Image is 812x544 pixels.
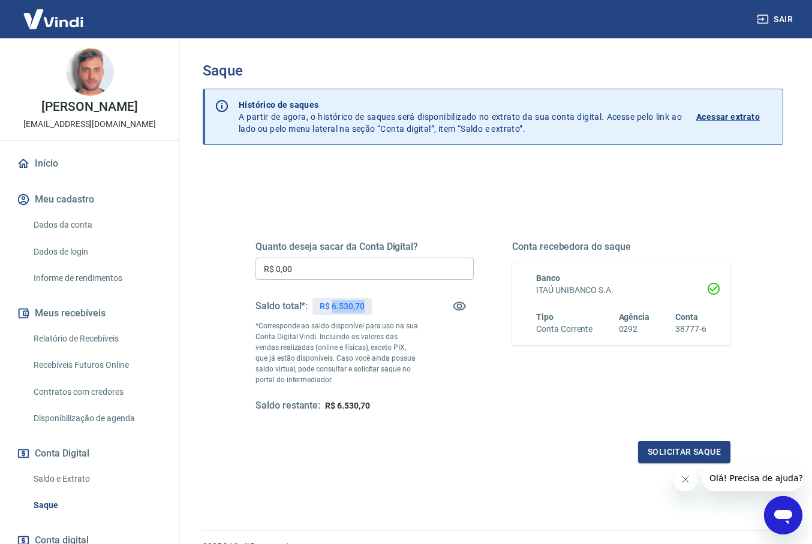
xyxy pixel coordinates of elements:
[14,186,165,213] button: Meu cadastro
[255,300,308,312] h5: Saldo total*:
[325,401,369,410] span: R$ 6.530,70
[512,241,730,253] h5: Conta recebedora do saque
[320,300,364,313] p: R$ 6.530,70
[66,48,114,96] img: b78fc2cd-d002-4fc0-a604-fb8b1bb06311.jpeg
[638,441,730,463] button: Solicitar saque
[702,465,802,491] iframe: Mensagem da empresa
[536,312,554,322] span: Tipo
[14,440,165,467] button: Conta Digital
[675,323,706,336] h6: 38777-6
[536,323,593,336] h6: Conta Corrente
[675,312,698,322] span: Conta
[23,118,156,131] p: [EMAIL_ADDRESS][DOMAIN_NAME]
[29,327,165,351] a: Relatório de Recebíveis
[14,1,92,37] img: Vindi
[41,101,137,113] p: [PERSON_NAME]
[203,62,783,79] h3: Saque
[696,111,760,123] p: Acessar extrato
[29,406,165,431] a: Disponibilização de agenda
[255,321,419,385] p: *Corresponde ao saldo disponível para uso na sua Conta Digital Vindi. Incluindo os valores das ve...
[536,284,706,297] h6: ITAÚ UNIBANCO S.A.
[764,496,802,534] iframe: Botão para abrir a janela de mensagens
[619,323,650,336] h6: 0292
[619,312,650,322] span: Agência
[7,8,101,18] span: Olá! Precisa de ajuda?
[29,353,165,377] a: Recebíveis Futuros Online
[29,467,165,491] a: Saldo e Extrato
[255,400,320,412] h5: Saldo restante:
[29,213,165,237] a: Dados da conta
[696,99,773,135] a: Acessar extrato
[29,493,165,518] a: Saque
[239,99,682,111] p: Histórico de saques
[29,266,165,291] a: Informe de rendimentos
[14,150,165,177] a: Início
[754,8,798,31] button: Sair
[14,300,165,327] button: Meus recebíveis
[239,99,682,135] p: A partir de agora, o histórico de saques será disponibilizado no extrato da sua conta digital. Ac...
[255,241,474,253] h5: Quanto deseja sacar da Conta Digital?
[673,467,697,491] iframe: Fechar mensagem
[29,380,165,404] a: Contratos com credores
[29,240,165,264] a: Dados de login
[536,273,560,283] span: Banco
